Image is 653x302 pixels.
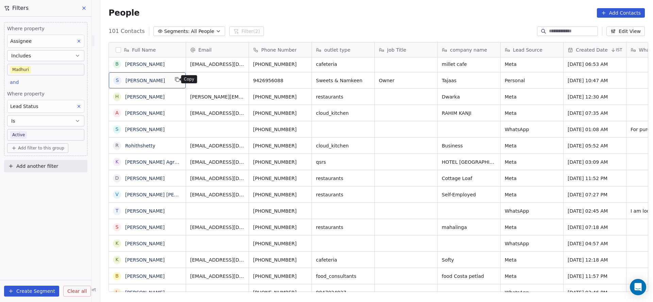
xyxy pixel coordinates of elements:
[190,175,245,182] span: [EMAIL_ADDRESS][DOMAIN_NAME]
[316,142,370,149] span: cloud_kitchen
[316,289,370,296] span: 9847024027
[108,27,145,35] span: 101 Contacts
[116,191,119,198] div: V
[132,47,156,53] span: Full Name
[505,61,559,68] span: Meta
[630,279,646,295] div: Open Intercom Messenger
[253,142,307,149] span: [PHONE_NUMBER]
[186,42,249,57] div: Email
[505,256,559,263] span: Meta
[568,142,622,149] span: [DATE] 05:52 AM
[505,110,559,117] span: Meta
[568,175,622,182] span: [DATE] 11:52 PM
[253,159,307,165] span: [PHONE_NUMBER]
[116,256,119,263] div: K
[109,42,186,57] div: Full Name
[568,224,622,231] span: [DATE] 07:18 AM
[190,142,245,149] span: [EMAIL_ADDRESS][DOMAIN_NAME]
[190,273,245,280] span: [EMAIL_ADDRESS][DOMAIN_NAME]
[568,93,622,100] span: [DATE] 12:30 AM
[606,26,645,36] button: Edit View
[316,175,370,182] span: restaurants
[125,159,185,165] a: [PERSON_NAME] Agrawal
[438,42,500,57] div: company name
[253,191,307,198] span: [PHONE_NUMBER]
[316,224,370,231] span: restaurants
[190,256,245,263] span: [EMAIL_ADDRESS][DOMAIN_NAME]
[116,224,119,231] div: S
[316,273,370,280] span: food_consultants
[442,191,496,198] span: Self-Employed
[116,158,119,165] div: K
[253,256,307,263] span: [PHONE_NUMBER]
[568,256,622,263] span: [DATE] 12:18 AM
[190,159,245,165] span: [EMAIL_ADDRESS][DOMAIN_NAME]
[253,273,307,280] span: [PHONE_NUMBER]
[597,8,645,18] button: Add Contacts
[375,42,437,57] div: Job Title
[125,94,165,100] a: [PERSON_NAME]
[116,289,118,296] div: L
[505,240,559,247] span: WhatsApp
[442,273,496,280] span: food Costa petlad
[125,257,165,263] a: [PERSON_NAME]
[442,93,496,100] span: Dwarka
[379,77,433,84] span: Owner
[442,175,496,182] span: Cottage Loaf
[513,47,542,53] span: Lead Source
[505,93,559,100] span: Meta
[505,77,559,84] span: Personal
[229,26,264,36] button: Filter(2)
[125,110,165,116] a: [PERSON_NAME]
[568,159,622,165] span: [DATE] 03:09 AM
[116,60,119,68] div: B
[253,224,307,231] span: [PHONE_NUMBER]
[568,77,622,84] span: [DATE] 10:47 AM
[116,126,119,133] div: S
[442,61,496,68] span: millet cafe
[505,159,559,165] span: Meta
[125,208,165,214] a: [PERSON_NAME]
[568,208,622,214] span: [DATE] 02:45 AM
[253,208,307,214] span: [PHONE_NUMBER]
[316,77,370,84] span: Sweets & Namkeen
[164,28,190,35] span: Segments:
[616,47,622,53] span: IST
[125,290,165,295] a: [PERSON_NAME]
[198,47,212,53] span: Email
[115,93,119,100] div: H
[568,289,622,296] span: [DATE] 03:46 PM
[249,42,312,57] div: Phone Number
[312,42,374,57] div: outlet type
[253,77,307,84] span: 9426956088
[190,61,245,68] span: [EMAIL_ADDRESS][DOMAIN_NAME]
[568,240,622,247] span: [DATE] 04:57 AM
[125,127,165,132] a: [PERSON_NAME]
[316,61,370,68] span: cafeteria
[442,256,496,263] span: Softy
[253,126,307,133] span: [PHONE_NUMBER]
[253,240,307,247] span: [PHONE_NUMBER]
[442,142,496,149] span: Business
[450,47,487,53] span: company name
[568,110,622,117] span: [DATE] 07:35 AM
[576,47,607,53] span: Created Date
[190,93,245,100] span: [PERSON_NAME][EMAIL_ADDRESS][PERSON_NAME][DOMAIN_NAME]
[190,224,245,231] span: [EMAIL_ADDRESS][DOMAIN_NAME]
[568,126,622,133] span: [DATE] 01:08 AM
[253,93,307,100] span: [PHONE_NUMBER]
[190,191,245,198] span: [EMAIL_ADDRESS][DOMAIN_NAME]
[442,159,496,165] span: HOTEL [GEOGRAPHIC_DATA]
[116,272,119,280] div: B
[253,61,307,68] span: [PHONE_NUMBER]
[505,208,559,214] span: WhatsApp
[125,241,165,246] a: [PERSON_NAME]
[190,110,245,117] span: [EMAIL_ADDRESS][DOMAIN_NAME]
[505,224,559,231] span: Meta
[116,77,119,84] div: S
[442,224,496,231] span: mahalinga
[253,175,307,182] span: [PHONE_NUMBER]
[564,42,626,57] div: Created DateIST
[109,57,186,292] div: grid
[324,47,350,53] span: outlet type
